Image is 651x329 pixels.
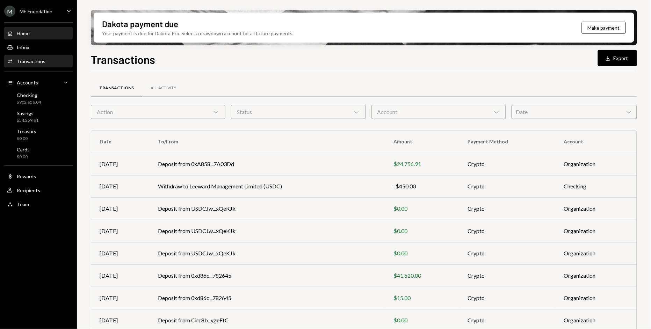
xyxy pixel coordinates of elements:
[91,52,155,66] h1: Transactions
[150,220,385,242] td: Deposit from USDCJw...xQeKJk
[99,85,134,91] div: Transactions
[555,197,637,220] td: Organization
[4,27,73,39] a: Home
[17,92,41,98] div: Checking
[17,136,36,142] div: $0.00
[91,79,142,97] a: Transactions
[17,58,45,64] div: Transactions
[394,182,451,190] div: -$450.00
[20,8,52,14] div: ME Foundation
[17,80,38,85] div: Accounts
[100,182,141,190] div: [DATE]
[150,264,385,287] td: Deposit from 0xd86c...782645
[394,204,451,213] div: $0.00
[4,41,73,53] a: Inbox
[100,316,141,324] div: [DATE]
[150,175,385,197] td: Withdraw to Leeward Management Limited (USDC)
[512,105,637,119] div: Date
[555,287,637,309] td: Organization
[555,220,637,242] td: Organization
[4,90,73,107] a: Checking$902,656.04
[394,249,451,257] div: $0.00
[151,85,176,91] div: All Activity
[150,287,385,309] td: Deposit from 0xd86c...782645
[17,187,40,193] div: Recipients
[150,197,385,220] td: Deposit from USDCJw...xQeKJk
[4,170,73,182] a: Rewards
[460,287,555,309] td: Crypto
[91,130,150,153] th: Date
[460,197,555,220] td: Crypto
[17,147,30,152] div: Cards
[17,118,38,124] div: $54,259.61
[460,175,555,197] td: Crypto
[4,184,73,196] a: Recipients
[100,227,141,235] div: [DATE]
[460,264,555,287] td: Crypto
[17,99,41,105] div: $902,656.04
[555,153,637,175] td: Organization
[100,160,141,168] div: [DATE]
[150,153,385,175] td: Deposit from 0xA858...7A03Dd
[17,173,36,179] div: Rewards
[100,294,141,302] div: [DATE]
[460,220,555,242] td: Crypto
[555,264,637,287] td: Organization
[394,160,451,168] div: $24,756.91
[17,44,29,50] div: Inbox
[17,201,29,207] div: Team
[394,271,451,280] div: $41,620.00
[17,110,38,116] div: Savings
[371,105,506,119] div: Account
[460,130,555,153] th: Payment Method
[555,242,637,264] td: Organization
[4,108,73,125] a: Savings$54,259.61
[17,154,30,160] div: $0.00
[150,242,385,264] td: Deposit from USDCJw...xQeKJk
[460,242,555,264] td: Crypto
[100,204,141,213] div: [DATE]
[4,198,73,210] a: Team
[102,18,178,30] div: Dakota payment due
[394,227,451,235] div: $0.00
[150,130,385,153] th: To/From
[598,50,637,66] button: Export
[4,55,73,67] a: Transactions
[17,30,30,36] div: Home
[102,30,294,37] div: Your payment is due for Dakota Pro. Select a drawdown account for all future payments.
[582,22,626,34] button: Make payment
[394,316,451,324] div: $0.00
[231,105,366,119] div: Status
[4,6,15,17] div: M
[4,76,73,89] a: Accounts
[100,271,141,280] div: [DATE]
[4,144,73,161] a: Cards$0.00
[100,249,141,257] div: [DATE]
[394,294,451,302] div: $15.00
[142,79,185,97] a: All Activity
[91,105,225,119] div: Action
[460,153,555,175] td: Crypto
[385,130,460,153] th: Amount
[555,175,637,197] td: Checking
[555,130,637,153] th: Account
[17,128,36,134] div: Treasury
[4,126,73,143] a: Treasury$0.00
